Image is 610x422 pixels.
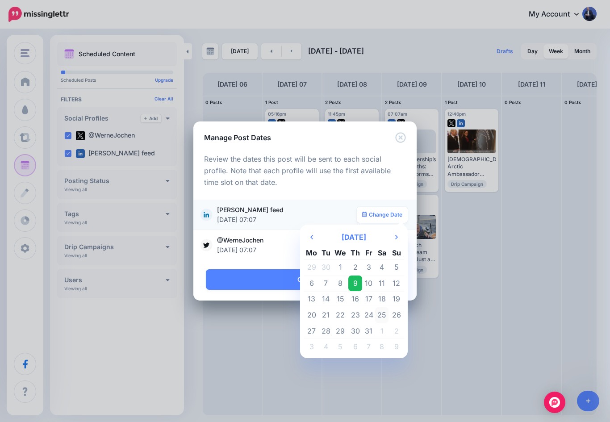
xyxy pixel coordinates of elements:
td: 30 [319,259,333,276]
td: 2 [389,323,404,339]
svg: Next Month [395,234,398,241]
td: 17 [362,291,376,307]
td: 19 [389,291,404,307]
span: [DATE] 07:07 [217,245,352,255]
span: @WerneJochen [217,235,357,255]
td: 12 [389,276,404,292]
td: 8 [333,276,349,292]
td: 9 [389,339,404,355]
td: 2 [348,259,362,276]
th: Tu [319,246,333,259]
span: [DATE] 07:07 [217,215,352,225]
span: [PERSON_NAME] feed [217,205,357,225]
td: 27 [304,323,319,339]
td: 31 [362,323,376,339]
td: 11 [375,276,389,292]
a: Change Date [357,207,408,223]
td: 9 [348,276,362,292]
td: 16 [348,291,362,307]
td: 14 [319,291,333,307]
td: 4 [375,259,389,276]
td: 7 [319,276,333,292]
svg: Previous Month [310,234,313,241]
td: 1 [375,323,389,339]
td: 5 [389,259,404,276]
button: Close [395,132,406,143]
td: 24 [362,307,376,323]
td: 18 [375,291,389,307]
div: Open Intercom Messenger [544,392,565,413]
td: 26 [389,307,404,323]
td: 15 [333,291,349,307]
th: We [333,246,349,259]
td: 28 [319,323,333,339]
th: Sa [375,246,389,259]
td: 4 [319,339,333,355]
td: 5 [333,339,349,355]
td: 10 [362,276,376,292]
td: 3 [304,339,319,355]
td: 1 [333,259,349,276]
th: Th [348,246,362,259]
td: 25 [375,307,389,323]
th: Mo [304,246,319,259]
td: 7 [362,339,376,355]
td: 29 [304,259,319,276]
td: 6 [348,339,362,355]
td: 13 [304,291,319,307]
a: Close [206,269,406,290]
td: 22 [333,307,349,323]
td: 8 [375,339,389,355]
p: Review the dates this post will be sent to each social profile. Note that each profile will use t... [204,154,406,188]
td: 23 [348,307,362,323]
td: 6 [304,276,319,292]
th: Su [389,246,404,259]
td: 30 [348,323,362,339]
td: 29 [333,323,349,339]
td: 20 [304,307,319,323]
h5: Manage Post Dates [204,132,271,143]
th: Fr [362,246,376,259]
th: Select Month [319,228,389,246]
td: 21 [319,307,333,323]
td: 3 [362,259,376,276]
